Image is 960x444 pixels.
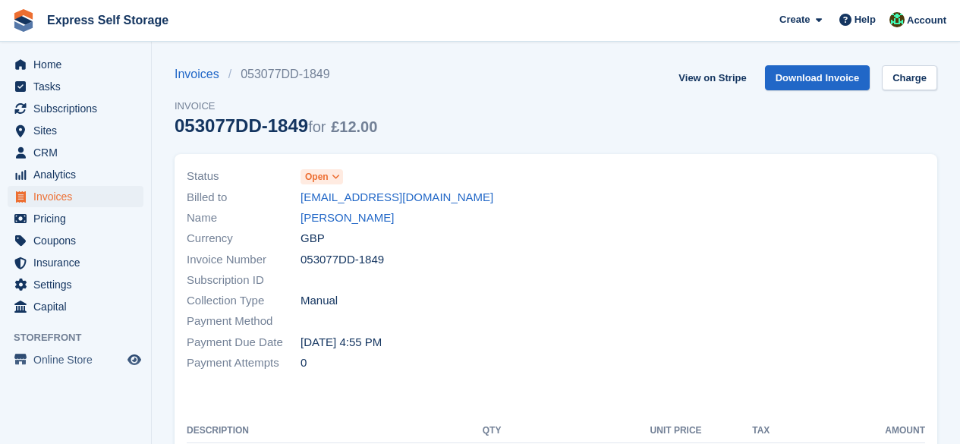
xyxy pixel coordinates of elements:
[33,164,124,185] span: Analytics
[33,252,124,273] span: Insurance
[187,292,301,310] span: Collection Type
[33,274,124,295] span: Settings
[187,354,301,372] span: Payment Attempts
[501,419,701,443] th: Unit Price
[187,168,301,185] span: Status
[8,120,143,141] a: menu
[41,8,175,33] a: Express Self Storage
[702,419,770,443] th: Tax
[779,12,810,27] span: Create
[765,65,870,90] a: Download Invoice
[8,230,143,251] a: menu
[429,419,502,443] th: QTY
[301,230,325,247] span: GBP
[33,54,124,75] span: Home
[8,274,143,295] a: menu
[8,208,143,229] a: menu
[8,142,143,163] a: menu
[187,251,301,269] span: Invoice Number
[33,186,124,207] span: Invoices
[907,13,946,28] span: Account
[305,170,329,184] span: Open
[889,12,905,27] img: Shakiyra Davis
[770,419,925,443] th: Amount
[175,65,228,83] a: Invoices
[301,189,493,206] a: [EMAIL_ADDRESS][DOMAIN_NAME]
[12,9,35,32] img: stora-icon-8386f47178a22dfd0bd8f6a31ec36ba5ce8667c1dd55bd0f319d3a0aa187defe.svg
[187,209,301,227] span: Name
[187,334,301,351] span: Payment Due Date
[8,76,143,97] a: menu
[301,292,338,310] span: Manual
[672,65,752,90] a: View on Stripe
[175,115,377,136] div: 053077DD-1849
[301,354,307,372] span: 0
[187,419,429,443] th: Description
[8,186,143,207] a: menu
[33,120,124,141] span: Sites
[187,272,301,289] span: Subscription ID
[125,351,143,369] a: Preview store
[8,252,143,273] a: menu
[882,65,937,90] a: Charge
[187,230,301,247] span: Currency
[8,349,143,370] a: menu
[33,142,124,163] span: CRM
[14,330,151,345] span: Storefront
[301,168,343,185] a: Open
[8,54,143,75] a: menu
[301,334,382,351] time: 2025-10-02 15:55:09 UTC
[8,164,143,185] a: menu
[187,313,301,330] span: Payment Method
[33,208,124,229] span: Pricing
[33,296,124,317] span: Capital
[187,189,301,206] span: Billed to
[33,98,124,119] span: Subscriptions
[301,209,394,227] a: [PERSON_NAME]
[33,76,124,97] span: Tasks
[33,349,124,370] span: Online Store
[8,98,143,119] a: menu
[33,230,124,251] span: Coupons
[308,118,326,135] span: for
[175,65,377,83] nav: breadcrumbs
[8,296,143,317] a: menu
[301,251,384,269] span: 053077DD-1849
[855,12,876,27] span: Help
[331,118,377,135] span: £12.00
[175,99,377,114] span: Invoice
